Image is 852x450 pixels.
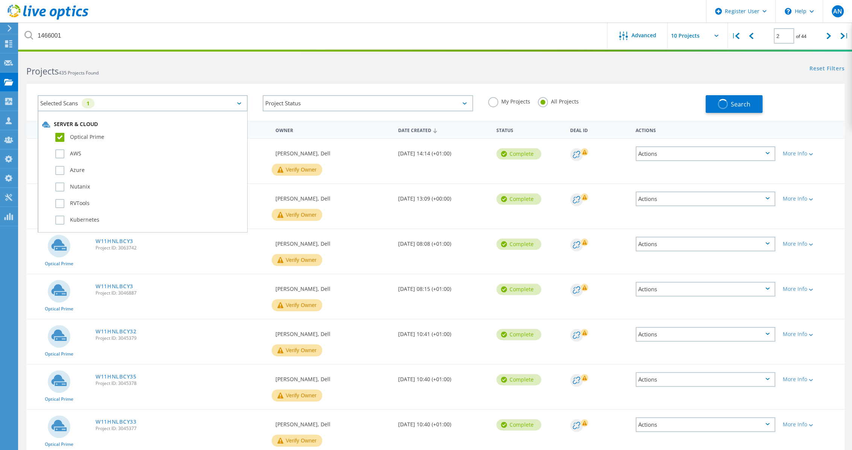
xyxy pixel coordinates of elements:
a: W11HNLBCY33 [96,419,137,424]
div: [DATE] 10:40 (+01:00) [394,410,493,435]
button: Search [706,95,762,113]
div: Actions [636,237,775,251]
a: Live Optics Dashboard [8,16,88,21]
div: Actions [636,327,775,342]
div: More Info [783,241,841,246]
div: | [728,23,743,49]
div: Complete [496,193,541,205]
span: Search [731,100,750,108]
a: W11HNLBCY3 [96,239,133,244]
span: Project ID: 3063742 [96,246,268,250]
div: Actions [636,282,775,296]
button: Verify Owner [272,344,322,356]
div: Actions [636,372,775,387]
div: Complete [496,284,541,295]
div: Actions [636,192,775,206]
span: Optical Prime [45,261,73,266]
div: Complete [496,148,541,160]
div: More Info [783,422,841,427]
a: W11HNLBCY3 [96,284,133,289]
span: Advanced [631,33,656,38]
button: Verify Owner [272,299,322,311]
div: Complete [496,329,541,340]
div: Actions [632,123,779,137]
input: Search projects by name, owner, ID, company, etc [19,23,608,49]
span: AN [833,8,842,14]
div: Actions [636,146,775,161]
div: [DATE] 14:14 (+01:00) [394,139,493,164]
a: W11HNLBCY32 [96,329,137,334]
span: Optical Prime [45,397,73,401]
button: Verify Owner [272,389,322,401]
div: [PERSON_NAME], Dell [272,365,394,389]
label: Optical Prime [55,133,243,142]
div: Complete [496,419,541,430]
div: Deal Id [566,123,632,137]
div: Complete [496,239,541,250]
label: RVTools [55,199,243,208]
div: More Info [783,151,841,156]
label: AWS [55,149,243,158]
span: Project ID: 3046887 [96,291,268,295]
div: | [837,23,852,49]
div: Owner [272,123,394,137]
a: W11HNLBCY35 [96,374,137,379]
div: [PERSON_NAME], Dell [272,184,394,209]
div: [DATE] 08:15 (+01:00) [394,274,493,299]
div: Server & Cloud [42,121,243,128]
label: Nutanix [55,182,243,192]
div: Selected Scans [38,95,248,111]
div: [DATE] 13:09 (+00:00) [394,184,493,209]
span: of 44 [796,33,806,40]
button: Verify Owner [272,435,322,447]
div: [PERSON_NAME], Dell [272,229,394,254]
label: All Projects [538,97,579,104]
span: 435 Projects Found [59,70,99,76]
div: Project Status [263,95,473,111]
span: Project ID: 3045379 [96,336,268,341]
div: [PERSON_NAME], Dell [272,139,394,164]
div: Complete [496,374,541,385]
div: [DATE] 10:40 (+01:00) [394,365,493,389]
div: More Info [783,286,841,292]
button: Verify Owner [272,164,322,176]
span: Optical Prime [45,352,73,356]
button: Verify Owner [272,209,322,221]
a: Reset Filters [809,66,844,72]
label: My Projects [488,97,530,104]
button: Verify Owner [272,254,322,266]
label: Kubernetes [55,216,243,225]
div: More Info [783,377,841,382]
div: More Info [783,196,841,201]
div: Status [493,123,566,137]
div: [DATE] 08:08 (+01:00) [394,229,493,254]
div: [PERSON_NAME], Dell [272,319,394,344]
div: 1 [82,98,94,108]
div: [PERSON_NAME], Dell [272,274,394,299]
span: Optical Prime [45,307,73,311]
span: Project ID: 3045378 [96,381,268,386]
div: Actions [636,417,775,432]
b: Projects [26,65,59,77]
div: Date Created [394,123,493,137]
span: Optical Prime [45,442,73,447]
svg: \n [785,8,791,15]
label: Azure [55,166,243,175]
span: Project ID: 3045377 [96,426,268,431]
div: More Info [783,331,841,337]
div: [DATE] 10:41 (+01:00) [394,319,493,344]
div: [PERSON_NAME], Dell [272,410,394,435]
